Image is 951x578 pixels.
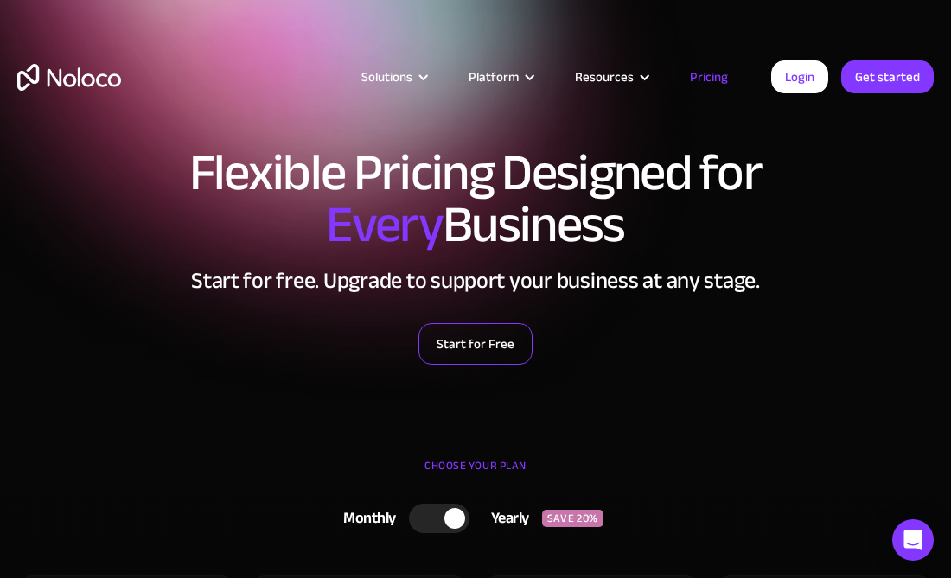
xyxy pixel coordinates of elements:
div: Resources [575,66,634,88]
div: CHOOSE YOUR PLAN [17,453,934,496]
h1: Flexible Pricing Designed for Business [17,147,934,251]
div: Monthly [322,505,409,531]
a: Login [771,60,828,93]
span: Every [326,176,443,273]
div: Yearly [469,505,542,531]
a: Pricing [668,66,750,88]
a: Get started [841,60,934,93]
a: Start for Free [418,323,533,365]
div: Platform [447,66,553,88]
div: Solutions [340,66,447,88]
div: Resources [553,66,668,88]
a: home [17,64,121,91]
div: Solutions [361,66,412,88]
h2: Start for free. Upgrade to support your business at any stage. [17,268,934,294]
div: Open Intercom Messenger [892,519,934,561]
div: SAVE 20% [542,510,603,527]
div: Platform [469,66,519,88]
